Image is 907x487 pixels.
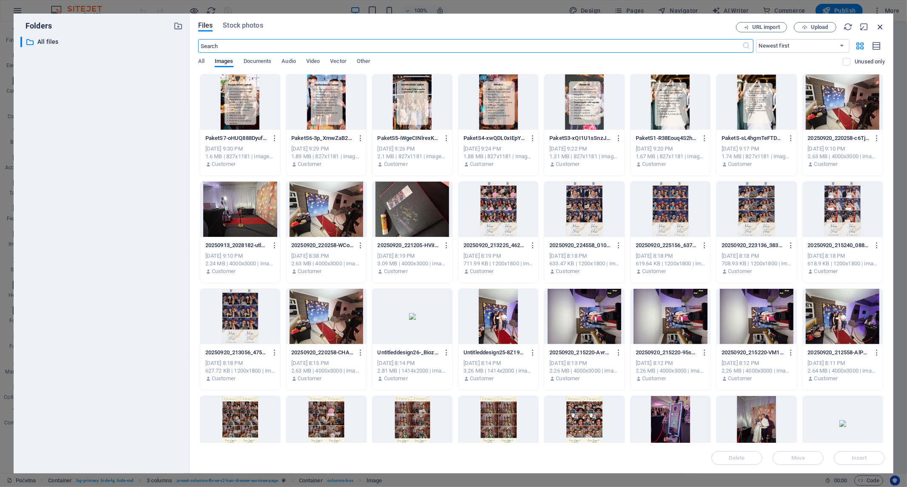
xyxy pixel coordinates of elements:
div: 2.26 MB | 4000x3000 | image/jpeg [722,367,791,375]
div: [DATE] 8:38 PM [291,252,361,260]
div: 633.47 KB | 1200x1800 | image/jpeg [549,260,619,268]
p: PaketS4-xwQDL0xIEpYWCfi0U6Z5Hw.png [463,134,526,142]
div: 3.09 MB | 4000x3000 | image/jpeg [378,260,447,268]
p: Customer [814,375,838,382]
span: Other [357,56,370,68]
div: 1.74 MB | 827x1181 | image/png [722,153,791,160]
div: 1.6 MB | 827x1181 | image/png [205,153,275,160]
div: [DATE] 8:18 PM [205,359,275,367]
p: Customer [298,160,321,168]
p: PaketS5-iWgeCINlrexKm68SlMAcsA.png [378,134,440,142]
div: [DATE] 9:24 PM [463,145,533,153]
p: Customer [384,375,408,382]
p: 20250920_220258-c6TjAj8vNkPXZF9Fnraafw.jpg [808,134,870,142]
button: Upload [794,22,836,32]
div: [DATE] 8:18 PM [808,252,878,260]
div: 2.81 MB | 1414x2000 | image/png [378,367,447,375]
p: Customer [556,268,580,275]
div: 2.63 MB | 4000x3000 | image/jpeg [291,260,361,268]
div: [DATE] 8:15 PM [291,359,361,367]
div: [DATE] 9:10 PM [205,252,275,260]
p: Customer [642,375,666,382]
div: [DATE] 9:17 PM [722,145,791,153]
input: Search [198,39,742,53]
p: 20250920_223136_383-IViJ1rl1i6NZp2-n2kDCAQ.jpg [722,242,784,249]
p: Customer [728,160,752,168]
p: 20250920_224558_010-ozI_UmpEljkA0Xs8gxDcvQ.jpg [549,242,611,249]
div: [DATE] 8:12 PM [722,359,791,367]
p: Customer [814,160,838,168]
span: Video [306,56,320,68]
button: URL import [736,22,787,32]
div: 2.63 MB | 4000x3000 | image/jpeg [808,153,878,160]
div: 2.26 MB | 4000x3000 | image/jpeg [549,367,619,375]
div: 2.26 MB | 4000x3000 | image/jpeg [636,367,705,375]
div: [DATE] 8:14 PM [463,359,533,367]
span: All [198,56,205,68]
div: 1.67 MB | 827x1181 | image/png [636,153,705,160]
p: 20250920_220258-WCoZQZ3zuBvug0Juev7rqg.jpg [291,242,353,249]
div: 619.64 KB | 1200x1800 | image/jpeg [636,260,705,268]
p: PaketS7-oHUQ888Dyuf0I-TgdG__cA.png [205,134,267,142]
p: 20250920_213225_462-QqKO8n9SwYwjusSr_AJFQw.jpg [463,242,526,249]
div: 3.26 MB | 1414x2000 | image/png [463,367,533,375]
p: 20250920_213056_475-dPVTdCCJxdrvJF9pVovTQQ.jpg [205,349,267,356]
span: Vector [330,56,347,68]
p: Untitleddesign25-8Z19LgvuJPdF1utjSo_SsA.png [463,349,526,356]
p: Untitleddesign26-_BiozbVzKYNZcxEdosiVkQ.png [378,349,440,356]
div: 2.63 MB | 4000x3000 | image/jpeg [291,367,361,375]
div: [DATE] 8:13 PM [549,359,619,367]
p: Customer [212,268,236,275]
div: [DATE] 9:22 PM [549,145,619,153]
span: Upload [811,25,828,30]
p: Customer [212,375,236,382]
p: All files [37,37,167,47]
span: Audio [281,56,296,68]
div: 2.1 MB | 827x1181 | image/png [378,153,447,160]
p: Customer [642,268,666,275]
p: 20250920_225156_637-Z-WYX-6kRTVQwm7ZC-CmZg.jpg [636,242,698,249]
div: [DATE] 8:18 PM [636,252,705,260]
i: Minimize [859,22,869,31]
p: 20250920_212558-AlPVp9HhQ88BPFMmUaBzzA.jpg [808,349,870,356]
span: Documents [244,56,272,68]
p: PaketS3-xQI1U1sSnzJyp2vomkCG3w.png [549,134,611,142]
div: 618.9 KB | 1200x1800 | image/jpeg [808,260,878,268]
p: Displays only files that are not in use on the website. Files added during this session can still... [855,58,885,66]
div: 2.24 MB | 4000x3000 | image/jpeg [205,260,275,268]
p: PaketS1-R38Eouq4S2hbNnX-N5W4yw.png [636,134,698,142]
div: [DATE] 9:29 PM [291,145,361,153]
span: Images [215,56,233,68]
span: Stock photos [223,20,263,31]
i: Create new folder [173,21,183,31]
p: 20250920_215220-95scczKiipToHid4xZ2Dqw.jpg [636,349,698,356]
div: [DATE] 8:19 PM [378,252,447,260]
p: 20250920_215220-VM1ZvwBIHFXcjrNxxg0iGg.jpg [722,349,784,356]
div: [DATE] 9:10 PM [808,145,878,153]
div: ​ [20,37,22,47]
p: 20250920_221205-HViIqhUQz0WuKHox60Y-nQ.jpg [378,242,440,249]
div: 1.88 MB | 827x1181 | image/png [463,153,533,160]
i: Close [876,22,885,31]
p: Customer [470,375,494,382]
p: 20250913_2028182-utlxGlg9rwSBOSYCvb0d4Q.jpg [205,242,267,249]
div: 711.99 KB | 1200x1800 | image/jpeg [463,260,533,268]
p: Customer [384,160,408,168]
p: 20250920_215220-Avrm5a9A2b8M7kHqMNw1ZA.jpg [549,349,611,356]
div: [DATE] 8:18 PM [549,252,619,260]
div: [DATE] 8:11 PM [808,359,878,367]
div: 708.93 KB | 1200x1800 | image/jpeg [722,260,791,268]
p: Customer [212,160,236,168]
p: Customer [728,375,752,382]
div: 627.72 KB | 1200x1800 | image/jpeg [205,367,275,375]
p: Customer [384,268,408,275]
span: Files [198,20,213,31]
p: 20250920_215240_088-rbse91RzMifsJvqQFyxSlA.jpg [808,242,870,249]
div: 1.31 MB | 827x1181 | image/png [549,153,619,160]
div: [DATE] 9:26 PM [378,145,447,153]
div: [DATE] 8:18 PM [722,252,791,260]
p: Customer [298,375,321,382]
div: 2.64 MB | 4000x3000 | image/jpeg [808,367,878,375]
div: [DATE] 8:12 PM [636,359,705,367]
p: PaketS6-3p_XmwZaB2b2KdBBOC4R6w.png [291,134,353,142]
